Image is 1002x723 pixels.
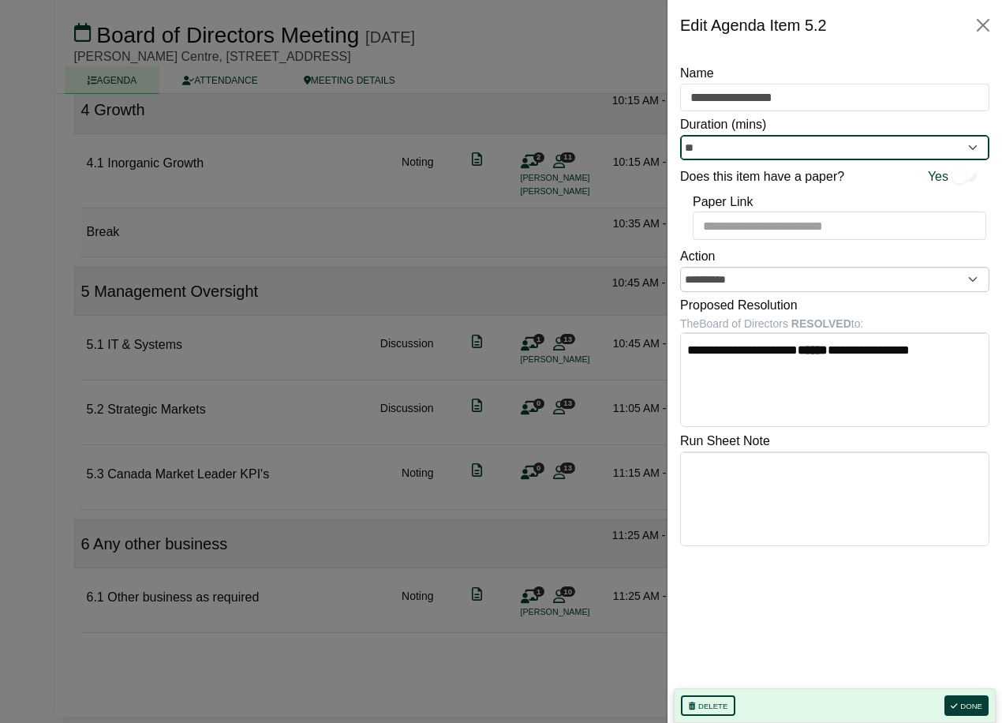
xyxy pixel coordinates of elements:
label: Action [680,246,715,267]
span: Yes [928,167,948,187]
div: The Board of Directors to: [680,315,989,332]
label: Name [680,63,714,84]
button: Delete [681,695,735,716]
label: Does this item have a paper? [680,167,844,187]
label: Run Sheet Note [680,431,770,451]
label: Proposed Resolution [680,295,798,316]
label: Paper Link [693,192,753,212]
div: Edit Agenda Item 5.2 [680,13,827,38]
b: RESOLVED [791,317,851,330]
button: Done [944,695,989,716]
label: Duration (mins) [680,114,766,135]
button: Close [970,13,996,38]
